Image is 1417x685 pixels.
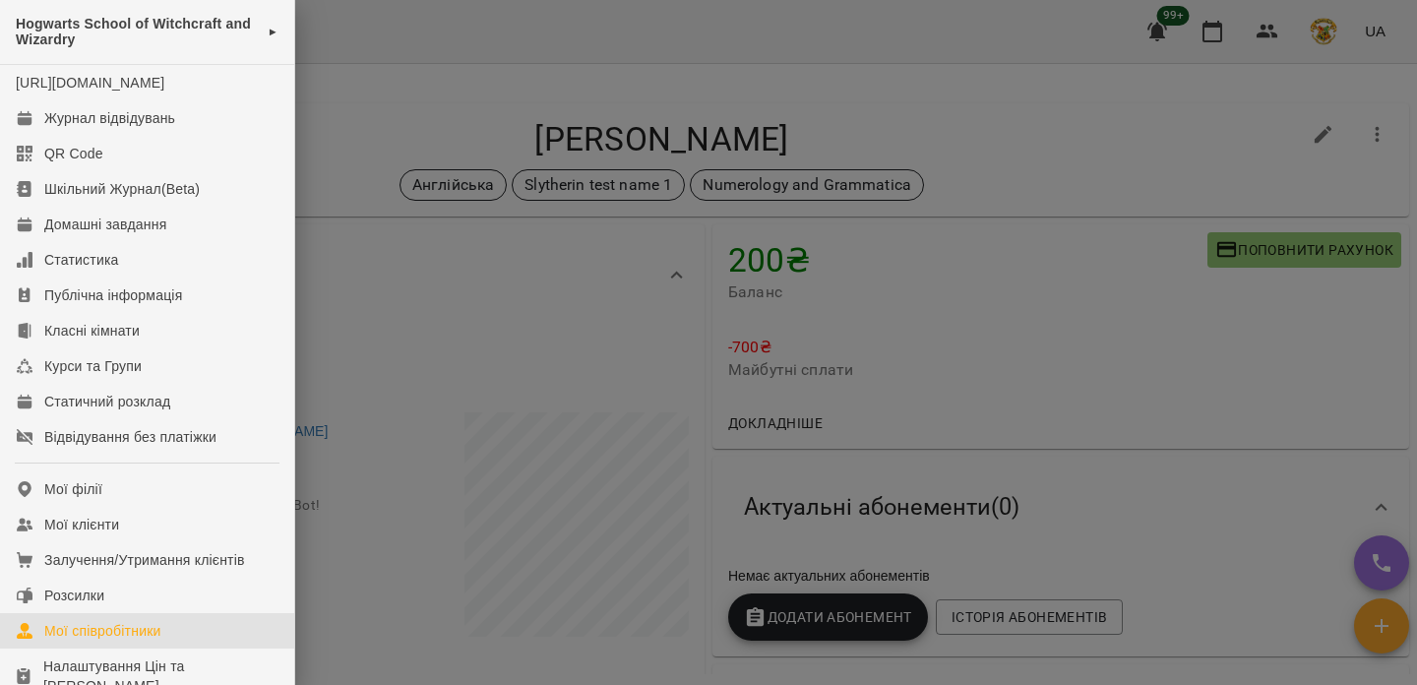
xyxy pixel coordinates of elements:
[44,621,161,641] div: Мої співробітники
[44,108,175,128] div: Журнал відвідувань
[44,250,119,270] div: Статистика
[44,215,166,234] div: Домашні завдання
[44,356,142,376] div: Курси та Групи
[44,586,104,605] div: Розсилки
[44,321,140,341] div: Класні кімнати
[16,16,258,48] span: Hogwarts School of Witchcraft and Wizardry
[44,179,200,199] div: Шкільний Журнал(Beta)
[44,392,170,411] div: Статичний розклад
[268,24,278,39] span: ►
[44,285,182,305] div: Публічна інформація
[44,427,216,447] div: Відвідування без платіжки
[16,75,164,91] a: [URL][DOMAIN_NAME]
[44,144,103,163] div: QR Code
[44,515,119,534] div: Мої клієнти
[44,479,102,499] div: Мої філії
[44,550,245,570] div: Залучення/Утримання клієнтів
